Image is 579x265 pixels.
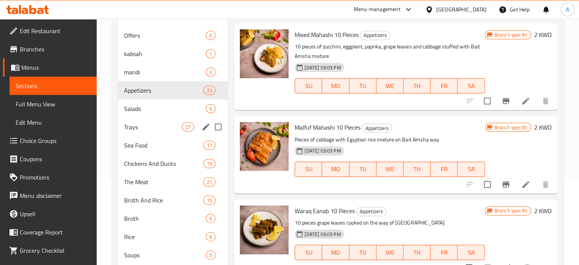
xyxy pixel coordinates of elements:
[204,178,215,186] span: 21
[376,162,404,177] button: WE
[206,104,215,113] div: items
[325,247,346,258] span: MO
[124,251,206,260] div: Soups
[407,164,427,175] span: TH
[434,164,455,175] span: FR
[124,177,204,186] span: The Meat
[21,63,91,72] span: Menus
[124,232,206,241] span: Rice
[206,49,215,58] div: items
[203,86,215,95] div: items
[497,92,515,110] button: Branch-specific-item
[431,78,458,93] button: FR
[206,214,215,223] div: items
[566,5,569,14] span: A
[240,122,289,171] img: Malfuf Mahashi 10 Pieces
[118,100,228,118] div: Salads6
[407,247,427,258] span: TH
[124,104,206,113] div: Salads
[295,29,359,40] span: Mixed Mahashi 10 Pieces
[20,136,91,145] span: Choice Groups
[204,160,215,167] span: 19
[497,175,515,194] button: Branch-specific-item
[295,78,322,93] button: SU
[3,205,97,223] a: Upsell
[124,196,204,205] div: Broth And Rice
[404,78,431,93] button: TH
[240,29,289,78] img: Mixed Mahashi 10 Pieces
[206,69,215,76] span: 3
[124,122,182,132] span: Trays
[521,96,530,106] a: Edit menu item
[404,245,431,260] button: TH
[124,214,206,223] span: Broth
[118,26,228,45] div: Offers0
[206,233,215,241] span: 6
[434,247,455,258] span: FR
[298,247,319,258] span: SU
[479,177,495,193] span: Select to update
[206,32,215,39] span: 0
[118,81,228,100] div: Appetizers23
[124,67,206,77] span: mandi
[536,175,555,194] button: delete
[458,245,485,260] button: SA
[353,164,373,175] span: TU
[376,78,404,93] button: WE
[204,197,215,204] span: 15
[295,122,360,133] span: Malfuf Mahashi 10 Pieces
[3,150,97,168] a: Coupons
[118,173,228,191] div: The Meat21
[301,64,344,71] span: [DATE] 03:03 PM
[118,246,228,264] div: Soups5
[10,77,97,95] a: Sections
[295,135,485,145] p: Pieces of cabbage with Egyptian rice mixture on Bait Amsha way
[16,81,91,90] span: Sections
[206,105,215,112] span: 6
[353,247,373,258] span: TU
[3,22,97,40] a: Edit Restaurant
[534,122,552,133] h6: 2 KWD
[461,247,482,258] span: SA
[124,141,204,150] span: Sea Food
[353,80,373,92] span: TU
[20,191,91,200] span: Menu disclaimer
[200,121,212,133] button: edit
[354,5,400,14] div: Menu-management
[124,49,206,58] span: kabsah
[301,231,344,238] span: [DATE] 03:03 PM
[3,58,97,77] a: Menus
[16,118,91,127] span: Edit Menu
[380,164,400,175] span: WE
[362,124,392,133] div: Appetizers
[124,31,206,40] div: Offers
[206,251,215,260] div: items
[301,147,344,154] span: [DATE] 03:03 PM
[491,207,531,214] span: Branch specific
[325,164,346,175] span: MO
[479,93,495,109] span: Select to update
[240,206,289,254] img: Waraq Eanab 10 Pieces
[491,31,531,39] span: Branch specific
[10,95,97,113] a: Full Menu View
[206,31,215,40] div: items
[376,245,404,260] button: WE
[124,86,204,95] div: Appetizers
[325,80,346,92] span: MO
[521,180,530,189] a: Edit menu item
[434,80,455,92] span: FR
[20,26,91,35] span: Edit Restaurant
[534,206,552,216] h6: 2 KWD
[295,42,485,61] p: 10 pieces of zucchini, eggplant, paprika, grape leaves and cabbage stuffed with Bait Amsha mixture
[3,241,97,260] a: Grocery Checklist
[203,177,215,186] div: items
[357,207,386,216] span: Appetizers
[118,191,228,209] div: Broth And Rice15
[206,232,215,241] div: items
[118,45,228,63] div: kabsah1
[20,246,91,255] span: Grocery Checklist
[407,80,427,92] span: TH
[349,162,376,177] button: TU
